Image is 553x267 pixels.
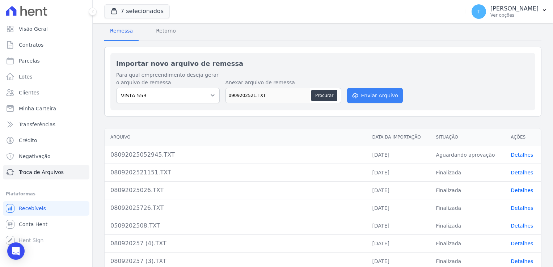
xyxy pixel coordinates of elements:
div: 0809202521151.TXT [110,168,361,177]
a: Minha Carteira [3,101,89,116]
div: 08092025052945.TXT [110,151,361,159]
td: Finalizada [430,181,505,199]
th: Situação [430,128,505,146]
a: Parcelas [3,54,89,68]
span: Minha Carteira [19,105,56,112]
a: Clientes [3,85,89,100]
p: Ver opções [490,12,539,18]
span: Crédito [19,137,37,144]
a: Remessa [104,22,139,41]
a: Visão Geral [3,22,89,36]
a: Retorno [150,22,182,41]
span: T [477,9,481,14]
th: Data da Importação [367,128,430,146]
a: Transferências [3,117,89,132]
div: 08092025726.TXT [110,204,361,212]
td: Finalizada [430,199,505,217]
td: Finalizada [430,234,505,252]
span: Conta Hent [19,221,47,228]
a: Contratos [3,38,89,52]
a: Detalhes [511,205,533,211]
td: [DATE] [367,234,430,252]
span: Parcelas [19,57,40,64]
button: 7 selecionados [104,4,170,18]
a: Negativação [3,149,89,164]
td: [DATE] [367,164,430,181]
th: Arquivo [105,128,367,146]
span: Remessa [106,24,137,38]
span: Transferências [19,121,55,128]
span: Lotes [19,73,33,80]
a: Conta Hent [3,217,89,232]
div: Open Intercom Messenger [7,242,25,260]
a: Detalhes [511,170,533,175]
a: Lotes [3,69,89,84]
a: Detalhes [511,241,533,246]
p: [PERSON_NAME] [490,5,539,12]
button: Enviar Arquivo [347,88,403,103]
span: Contratos [19,41,43,48]
td: [DATE] [367,217,430,234]
span: Recebíveis [19,205,46,212]
label: Anexar arquivo de remessa [225,79,341,86]
span: Negativação [19,153,51,160]
td: Finalizada [430,217,505,234]
span: Visão Geral [19,25,48,33]
td: [DATE] [367,146,430,164]
a: Detalhes [511,258,533,264]
td: Finalizada [430,164,505,181]
span: Clientes [19,89,39,96]
td: [DATE] [367,199,430,217]
a: Detalhes [511,187,533,193]
h2: Importar novo arquivo de remessa [116,59,529,68]
label: Para qual empreendimento deseja gerar o arquivo de remessa [116,71,220,86]
a: Recebíveis [3,201,89,216]
a: Crédito [3,133,89,148]
td: [DATE] [367,181,430,199]
a: Troca de Arquivos [3,165,89,179]
a: Detalhes [511,223,533,229]
a: Detalhes [511,152,533,158]
th: Ações [505,128,541,146]
div: 0509202508.TXT [110,221,361,230]
span: Troca de Arquivos [19,169,64,176]
div: 080920257 (3).TXT [110,257,361,266]
div: Plataformas [6,190,86,198]
td: Aguardando aprovação [430,146,505,164]
nav: Tab selector [104,22,182,41]
div: 080920257 (4).TXT [110,239,361,248]
button: T [PERSON_NAME] Ver opções [466,1,553,22]
button: Procurar [311,90,337,101]
span: Retorno [152,24,180,38]
div: 08092025026.TXT [110,186,361,195]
